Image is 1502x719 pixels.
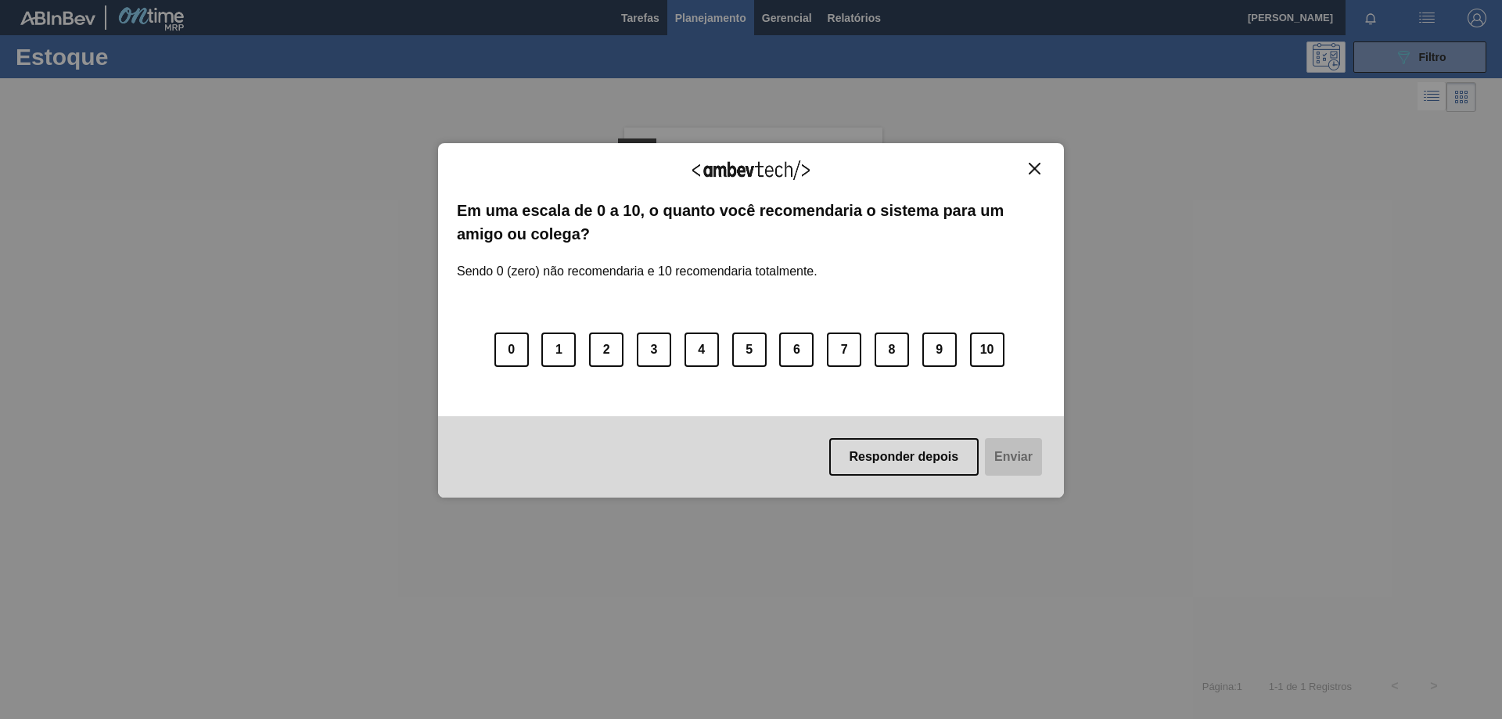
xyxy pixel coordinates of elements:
button: 7 [827,333,861,367]
button: 9 [922,333,957,367]
button: 3 [637,333,671,367]
label: Em uma escala de 0 a 10, o quanto você recomendaria o sistema para um amigo ou colega? [457,199,1045,246]
button: 0 [494,333,529,367]
button: Responder depois [829,438,979,476]
img: Close [1029,163,1040,174]
button: 10 [970,333,1004,367]
button: 2 [589,333,623,367]
button: 4 [685,333,719,367]
button: 1 [541,333,576,367]
button: 5 [732,333,767,367]
button: 6 [779,333,814,367]
button: Close [1024,162,1045,175]
label: Sendo 0 (zero) não recomendaria e 10 recomendaria totalmente. [457,246,817,279]
img: Logo Ambevtech [692,160,810,180]
button: 8 [875,333,909,367]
